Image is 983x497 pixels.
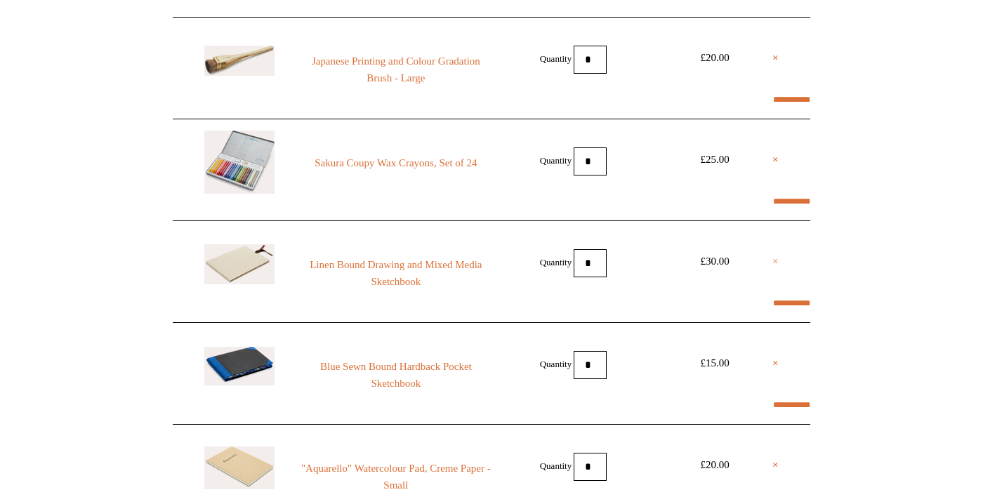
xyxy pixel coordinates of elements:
img: "Aquarello" Watercolour Pad, Creme Paper - Small [204,446,275,489]
a: Sakura Coupy Wax Crayons, Set of 24 [301,154,491,171]
label: Quantity [540,256,572,267]
a: × [772,151,779,168]
div: £20.00 [683,49,746,66]
a: Blue Sewn Bound Hardback Pocket Sketchbook [301,358,491,392]
img: Sakura Coupy Wax Crayons, Set of 24 [204,131,275,194]
label: Quantity [540,460,572,470]
img: Japanese Printing and Colour Gradation Brush - Large [204,46,275,76]
div: £30.00 [683,253,746,270]
div: £15.00 [683,354,746,371]
a: Japanese Printing and Colour Gradation Brush - Large [301,53,491,86]
img: Blue Sewn Bound Hardback Pocket Sketchbook [204,347,275,385]
label: Quantity [540,358,572,369]
a: "Aquarello" Watercolour Pad, Creme Paper - Small [301,460,491,493]
div: £20.00 [683,456,746,473]
label: Quantity [540,53,572,63]
label: Quantity [540,154,572,165]
a: × [772,456,779,473]
img: Linen Bound Drawing and Mixed Media Sketchbook [204,244,275,284]
a: × [772,49,779,66]
a: × [772,253,779,270]
a: Linen Bound Drawing and Mixed Media Sketchbook [301,256,491,290]
div: £25.00 [683,151,746,168]
a: × [772,354,779,371]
